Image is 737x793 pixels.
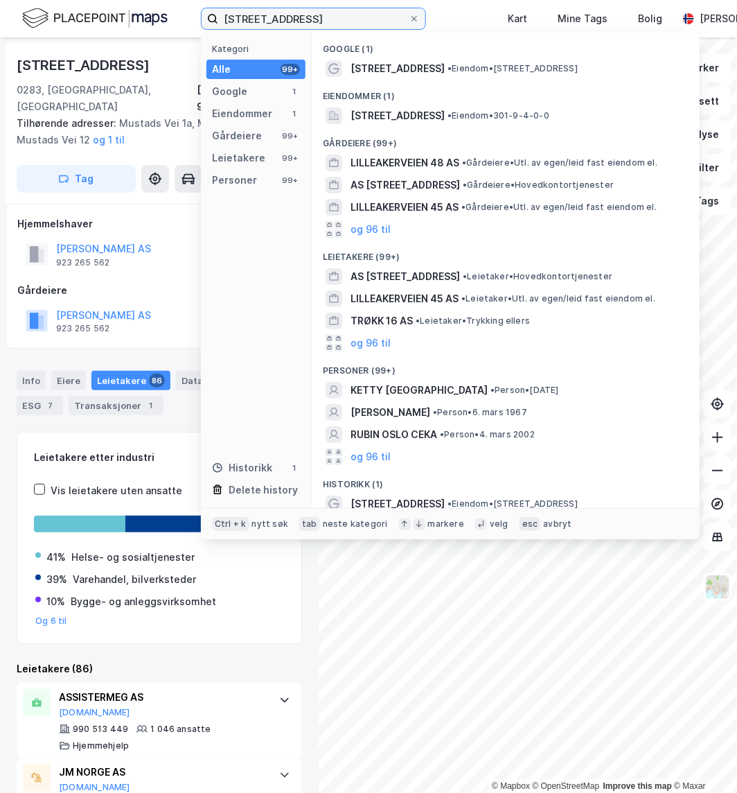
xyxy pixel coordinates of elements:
div: Gårdeiere [212,128,262,144]
div: 10% [46,593,65,610]
div: Ctrl + k [212,517,249,531]
div: 1 [289,86,300,97]
button: og 96 til [350,448,391,465]
div: ESG [17,396,63,415]
span: • [490,385,495,395]
span: Eiendom • [STREET_ADDRESS] [447,63,578,74]
div: velg [490,518,508,530]
span: • [463,180,467,190]
img: logo.f888ab2527a4732fd821a326f86c7f29.svg [22,6,168,31]
span: • [447,110,452,121]
span: [PERSON_NAME] [350,404,430,421]
img: Z [704,574,731,600]
div: Kontrollprogram for chat [668,726,737,793]
span: Leietaker • Trykking ellers [416,315,530,326]
div: Datasett [176,371,245,390]
span: • [416,315,420,326]
div: ASSISTERMEG AS [59,689,265,706]
span: [STREET_ADDRESS] [350,60,445,77]
div: Personer [212,172,257,189]
span: RUBIN OSLO CEKA [350,426,437,443]
button: og 96 til [350,335,391,351]
div: 99+ [281,152,300,164]
iframe: Chat Widget [668,726,737,793]
div: Delete history [229,482,298,498]
div: 1 [144,399,158,412]
span: • [461,293,465,304]
div: 99+ [281,175,300,186]
div: Hjemmelshaver [17,216,301,232]
span: LILLEAKERVEIEN 48 AS [350,155,459,171]
div: Gårdeiere [17,282,301,299]
div: Alle [212,61,231,78]
span: Tilhørende adresser: [17,117,119,129]
span: LILLEAKERVEIEN 45 AS [350,290,459,307]
div: 41% [46,549,66,566]
div: Leietakere (99+) [312,241,700,265]
div: 990 513 449 [73,724,128,735]
span: [STREET_ADDRESS] [350,107,445,124]
div: Varehandel, bilverksteder [73,571,196,588]
div: Gårdeiere (99+) [312,127,700,152]
span: Gårdeiere • Hovedkontortjenester [463,180,614,191]
div: esc [520,517,541,531]
div: avbryt [543,518,571,530]
span: LILLEAKERVEIEN 45 AS [350,199,459,216]
span: • [462,157,466,168]
span: Eiendom • [STREET_ADDRESS] [447,498,578,509]
button: [DOMAIN_NAME] [59,707,130,718]
div: JM NORGE AS [59,764,265,781]
div: Leietakere [91,371,170,390]
span: TRØKK 16 AS [350,313,413,329]
div: Historikk [212,460,272,476]
div: 99+ [281,130,300,141]
div: 1 046 ansatte [150,724,211,735]
div: [GEOGRAPHIC_DATA], 9/4 [197,82,302,115]
div: tab [299,517,320,531]
div: Eiere [51,371,86,390]
button: og 96 til [350,221,391,238]
div: Eiendommer (1) [312,80,700,105]
div: Google (1) [312,33,700,58]
input: Søk på adresse, matrikkel, gårdeiere, leietakere eller personer [218,8,409,29]
div: 0283, [GEOGRAPHIC_DATA], [GEOGRAPHIC_DATA] [17,82,197,115]
span: KETTY [GEOGRAPHIC_DATA] [350,382,488,399]
span: AS [STREET_ADDRESS] [350,177,460,193]
span: [STREET_ADDRESS] [350,496,445,512]
span: Gårdeiere • Utl. av egen/leid fast eiendom el. [462,157,657,168]
div: Google [212,83,247,100]
button: Tag [17,165,136,193]
div: Personer (99+) [312,354,700,379]
div: Info [17,371,46,390]
div: 923 265 562 [56,257,109,268]
div: 1 [289,462,300,473]
span: • [461,202,465,212]
span: • [433,407,437,417]
div: Historikk (1) [312,468,700,493]
a: OpenStreetMap [533,781,600,791]
span: Person • 4. mars 2002 [440,429,535,440]
span: • [447,498,452,509]
span: Eiendom • 301-9-4-0-0 [447,110,549,121]
button: Og 6 til [35,616,67,627]
div: Hjemmehjelp [73,740,129,751]
div: Leietakere [212,150,265,166]
div: markere [428,518,464,530]
div: Leietakere etter industri [34,449,285,466]
div: neste kategori [323,518,388,530]
span: Leietaker • Utl. av egen/leid fast eiendom el. [461,293,655,304]
span: Person • 6. mars 1967 [433,407,527,418]
div: Leietakere (86) [17,661,302,677]
button: [DOMAIN_NAME] [59,782,130,793]
div: nytt søk [252,518,289,530]
div: 923 265 562 [56,323,109,334]
div: Vis leietakere uten ansatte [51,482,182,499]
span: • [463,271,467,281]
a: Improve this map [603,781,672,791]
div: Kart [508,10,527,27]
div: Bolig [638,10,662,27]
div: Mine Tags [558,10,607,27]
span: Person • [DATE] [490,385,559,396]
span: • [440,429,444,439]
div: 7 [44,399,57,412]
